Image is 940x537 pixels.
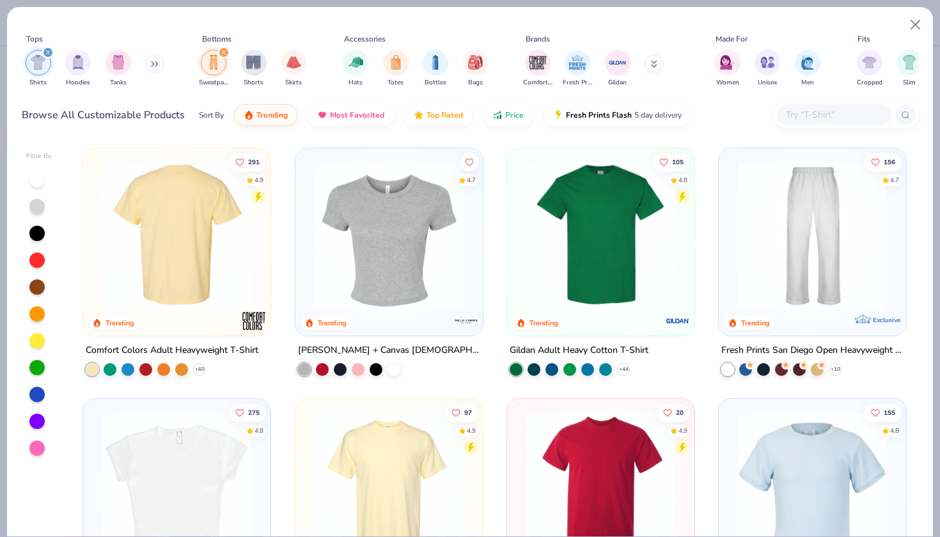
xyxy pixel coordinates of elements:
[22,107,185,123] div: Browse All Customizable Products
[229,404,266,422] button: Like
[795,50,820,88] div: filter for Men
[195,366,205,373] span: + 60
[605,50,631,88] button: filter button
[732,161,893,310] img: df5250ff-6f61-4206-a12c-24931b20f13c
[199,50,228,88] button: filter button
[349,78,363,88] span: Hats
[330,110,384,120] span: Most Favorited
[523,50,552,88] button: filter button
[795,50,820,88] button: filter button
[286,55,301,70] img: Skirts Image
[248,410,260,416] span: 275
[344,33,386,45] div: Accessories
[857,50,882,88] div: filter for Cropped
[202,33,231,45] div: Bottoms
[423,50,448,88] button: filter button
[256,110,288,120] span: Trending
[902,55,916,70] img: Slim Image
[884,159,895,165] span: 156
[760,55,775,70] img: Unisex Image
[505,110,524,120] span: Price
[903,78,916,88] span: Slim
[389,55,403,70] img: Totes Image
[563,50,592,88] button: filter button
[199,50,228,88] div: filter for Sweatpants
[716,33,748,45] div: Made For
[308,104,394,126] button: Most Favorited
[897,50,922,88] div: filter for Slim
[468,55,482,70] img: Bags Image
[466,426,475,436] div: 4.9
[634,108,682,123] span: 5 day delivery
[111,55,125,70] img: Tanks Image
[110,78,127,88] span: Tanks
[466,175,475,185] div: 4.7
[199,109,224,121] div: Sort By
[785,107,883,122] input: Try "T-Shirt"
[242,308,267,334] img: Comfort Colors logo
[720,55,735,70] img: Women Image
[857,50,882,88] button: filter button
[425,78,446,88] span: Bottles
[106,50,131,88] div: filter for Tanks
[831,366,840,373] span: + 10
[444,404,478,422] button: Like
[566,110,632,120] span: Fresh Prints Flash
[526,33,550,45] div: Brands
[608,78,627,88] span: Gildan
[26,50,51,88] button: filter button
[241,50,267,88] div: filter for Shorts
[563,50,592,88] div: filter for Fresh Prints
[343,50,368,88] div: filter for Hats
[199,78,228,88] span: Sweatpants
[520,161,682,310] img: db319196-8705-402d-8b46-62aaa07ed94f
[229,153,266,171] button: Like
[653,153,690,171] button: Like
[678,175,687,185] div: 4.8
[865,404,902,422] button: Like
[244,78,263,88] span: Shorts
[890,426,899,436] div: 4.8
[255,426,263,436] div: 4.8
[510,343,648,359] div: Gildan Adult Heavy Cotton T-Shirt
[285,78,302,88] span: Skirts
[29,78,47,88] span: Shirts
[414,110,424,120] img: TopRated.gif
[721,343,904,359] div: Fresh Prints San Diego Open Heavyweight Sweatpants
[388,78,403,88] span: Totes
[801,78,814,88] span: Men
[873,316,900,324] span: Exclusive
[657,404,690,422] button: Like
[65,50,91,88] div: filter for Hoodies
[317,110,327,120] img: most_fav.gif
[26,152,52,161] div: Filter By
[234,104,297,126] button: Trending
[26,33,43,45] div: Tops
[427,110,463,120] span: Top Rated
[66,78,90,88] span: Hoodies
[383,50,409,88] div: filter for Totes
[523,78,552,88] span: Comfort Colors
[26,50,51,88] div: filter for Shirts
[553,110,563,120] img: flash.gif
[460,153,478,171] button: Like
[665,308,691,334] img: Gildan logo
[65,50,91,88] button: filter button
[453,308,479,334] img: Bella + Canvas logo
[884,410,895,416] span: 155
[608,53,627,72] img: Gildan Image
[857,78,882,88] span: Cropped
[281,50,306,88] div: filter for Skirts
[483,104,533,126] button: Price
[755,50,780,88] div: filter for Unisex
[858,33,870,45] div: Fits
[758,78,777,88] span: Unisex
[241,50,267,88] button: filter button
[563,78,592,88] span: Fresh Prints
[404,104,473,126] button: Top Rated
[468,78,483,88] span: Bags
[31,55,45,70] img: Shirts Image
[897,50,922,88] button: filter button
[71,55,85,70] img: Hoodies Image
[248,159,260,165] span: 291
